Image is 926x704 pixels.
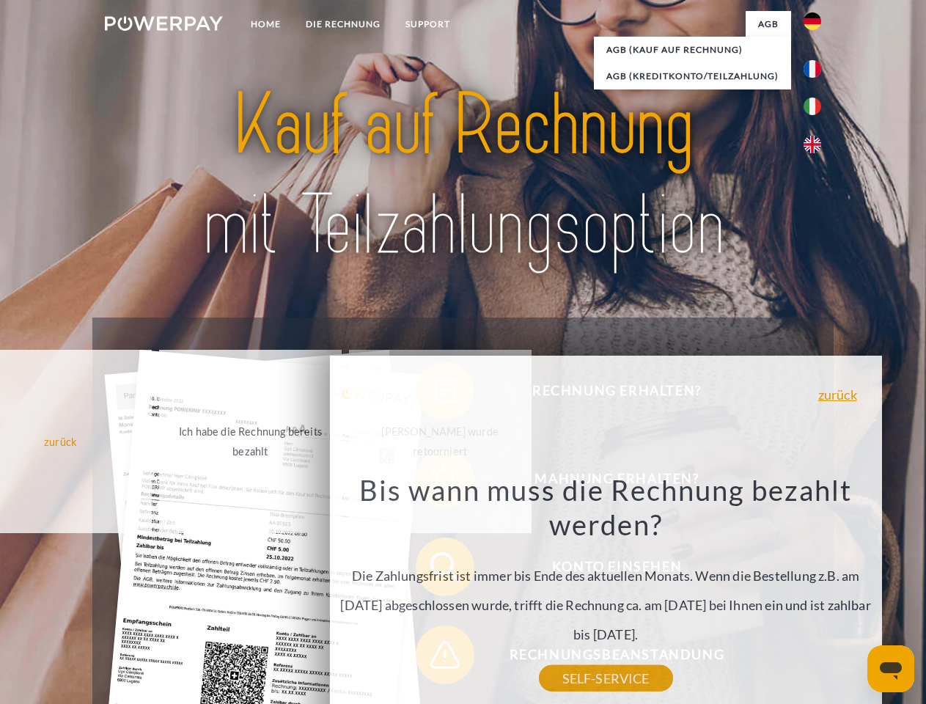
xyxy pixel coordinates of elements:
img: title-powerpay_de.svg [140,70,786,281]
iframe: Schaltfläche zum Öffnen des Messaging-Fensters [867,645,914,692]
a: SUPPORT [393,11,463,37]
img: en [804,136,821,153]
a: zurück [818,388,857,401]
img: fr [804,60,821,78]
img: logo-powerpay-white.svg [105,16,223,31]
div: Ich habe die Rechnung bereits bezahlt [168,422,333,461]
a: AGB (Kreditkonto/Teilzahlung) [594,63,791,89]
img: it [804,98,821,115]
a: Home [238,11,293,37]
h3: Bis wann muss die Rechnung bezahlt werden? [338,472,873,543]
a: DIE RECHNUNG [293,11,393,37]
a: SELF-SERVICE [539,665,673,692]
a: agb [746,11,791,37]
a: AGB (Kauf auf Rechnung) [594,37,791,63]
div: Die Zahlungsfrist ist immer bis Ende des aktuellen Monats. Wenn die Bestellung z.B. am [DATE] abg... [338,472,873,678]
img: de [804,12,821,30]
